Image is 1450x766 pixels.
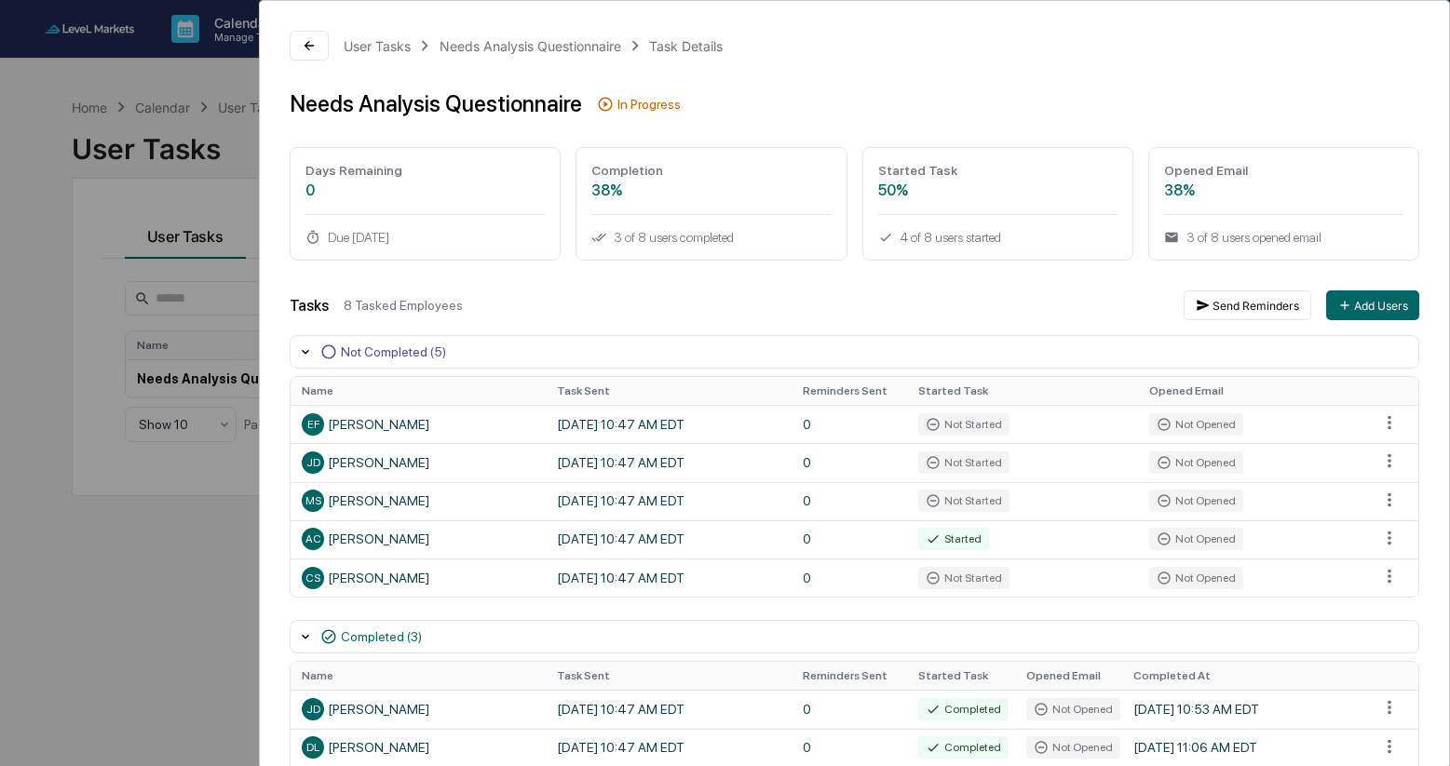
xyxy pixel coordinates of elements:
[878,230,1118,245] div: 4 of 8 users started
[907,662,1014,690] th: Started Task
[792,558,907,597] td: 0
[792,520,907,558] td: 0
[546,443,792,481] td: [DATE] 10:47 AM EDT
[907,377,1137,405] th: Started Task
[305,230,545,245] div: Due [DATE]
[792,377,907,405] th: Reminders Sent
[344,38,411,54] div: User Tasks
[546,482,792,520] td: [DATE] 10:47 AM EDT
[878,163,1118,178] div: Started Task
[302,528,535,550] div: [PERSON_NAME]
[1149,528,1243,550] div: Not Opened
[546,520,792,558] td: [DATE] 10:47 AM EDT
[305,181,545,199] div: 0
[546,377,792,405] th: Task Sent
[918,698,1009,720] div: Completed
[1138,377,1368,405] th: Opened Email
[302,567,535,589] div: [PERSON_NAME]
[1149,490,1243,512] div: Not Opened
[1015,662,1122,690] th: Opened Email
[878,181,1118,199] div: 50%
[305,571,320,585] span: CS
[1026,736,1120,759] div: Not Opened
[307,418,319,431] span: EF
[341,344,446,359] div: Not Completed (5)
[341,629,422,644] div: Completed (3)
[1149,451,1243,474] div: Not Opened
[291,662,546,690] th: Name
[302,413,535,436] div: [PERSON_NAME]
[290,297,329,315] div: Tasks
[306,703,320,716] span: JD
[440,38,621,54] div: Needs Analysis Questionnaire
[546,405,792,443] td: [DATE] 10:47 AM EDT
[918,490,1010,512] div: Not Started
[1184,290,1311,320] button: Send Reminders
[792,482,907,520] td: 0
[649,38,723,54] div: Task Details
[1026,698,1120,720] div: Not Opened
[302,698,535,720] div: [PERSON_NAME]
[591,181,831,199] div: 38%
[302,490,535,512] div: [PERSON_NAME]
[591,163,831,178] div: Completion
[306,741,319,754] span: DL
[918,736,1009,759] div: Completed
[617,97,681,112] div: In Progress
[546,558,792,597] td: [DATE] 10:47 AM EDT
[1149,567,1243,589] div: Not Opened
[546,662,792,690] th: Task Sent
[546,690,792,728] td: [DATE] 10:47 AM EDT
[792,405,907,443] td: 0
[591,230,831,245] div: 3 of 8 users completed
[918,413,1010,436] div: Not Started
[290,90,582,117] div: Needs Analysis Questionnaire
[792,443,907,481] td: 0
[1326,290,1419,320] button: Add Users
[1164,230,1403,245] div: 3 of 8 users opened email
[1390,705,1441,755] iframe: Open customer support
[305,163,545,178] div: Days Remaining
[792,662,907,690] th: Reminders Sent
[792,690,907,728] td: 0
[306,456,320,469] span: JD
[1122,690,1368,728] td: [DATE] 10:53 AM EDT
[1149,413,1243,436] div: Not Opened
[918,567,1010,589] div: Not Started
[1164,163,1403,178] div: Opened Email
[302,736,535,759] div: [PERSON_NAME]
[291,377,546,405] th: Name
[305,494,321,507] span: MS
[1122,662,1368,690] th: Completed At
[1164,181,1403,199] div: 38%
[302,451,535,474] div: [PERSON_NAME]
[344,298,1169,313] div: 8 Tasked Employees
[918,528,989,550] div: Started
[918,451,1010,474] div: Not Started
[305,532,321,545] span: AC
